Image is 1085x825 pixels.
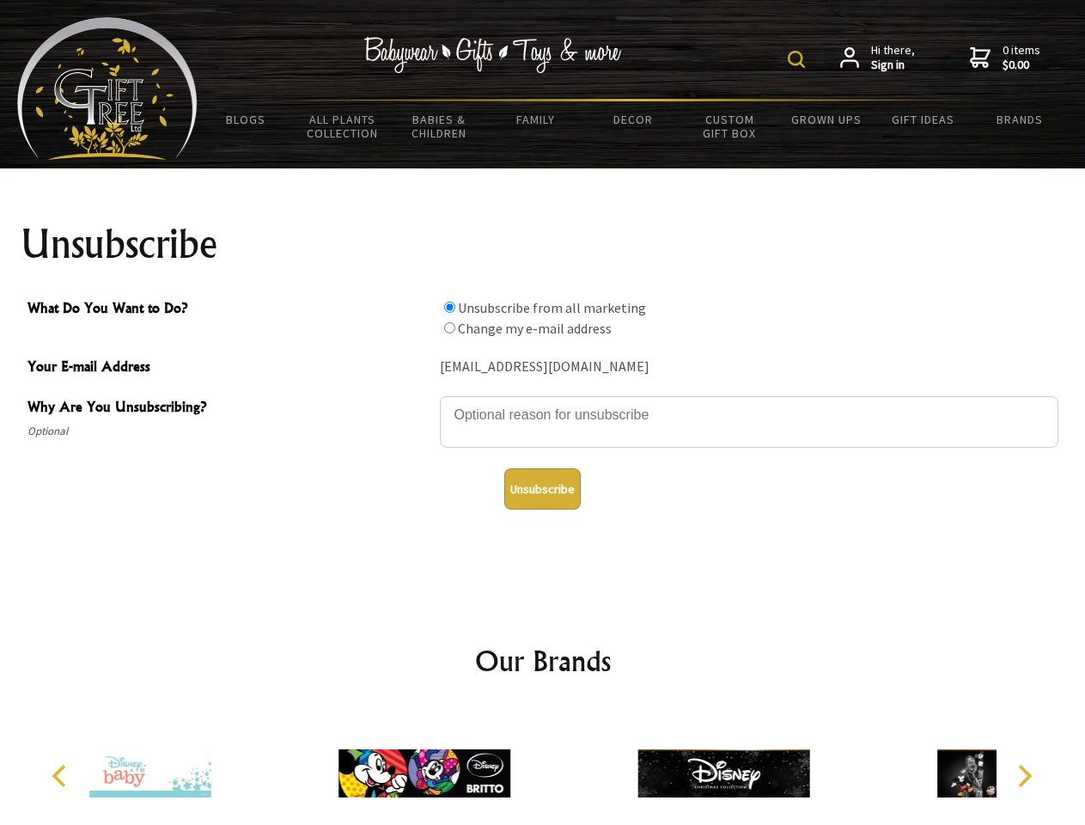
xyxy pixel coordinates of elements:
a: Gift Ideas [875,101,972,137]
button: Previous [43,757,81,795]
a: BLOGS [198,101,295,137]
span: Why Are You Unsubscribing? [27,396,431,421]
a: 0 items$0.00 [970,43,1040,73]
strong: Sign in [871,58,915,73]
span: Your E-mail Address [27,356,431,381]
label: Unsubscribe from all marketing [458,299,646,316]
div: [EMAIL_ADDRESS][DOMAIN_NAME] [440,354,1058,381]
textarea: Why Are You Unsubscribing? [440,396,1058,448]
a: Babies & Children [391,101,488,151]
a: All Plants Collection [295,101,392,151]
label: Change my e-mail address [458,320,612,337]
h2: Our Brands [34,640,1051,681]
button: Next [1005,757,1043,795]
span: Hi there, [871,43,915,73]
span: 0 items [1003,42,1040,73]
a: Brands [972,101,1069,137]
a: Grown Ups [777,101,875,137]
img: product search [788,51,805,68]
a: Family [488,101,585,137]
img: Babyware - Gifts - Toys and more... [17,17,198,160]
h1: Unsubscribe [21,223,1065,265]
span: What Do You Want to Do? [27,297,431,322]
input: What Do You Want to Do? [444,302,455,313]
img: Babywear - Gifts - Toys & more [364,37,622,73]
button: Unsubscribe [504,468,581,510]
input: What Do You Want to Do? [444,322,455,333]
strong: $0.00 [1003,58,1040,73]
a: Custom Gift Box [681,101,778,151]
span: Optional [27,421,431,442]
a: Decor [584,101,681,137]
a: Hi there,Sign in [840,43,915,73]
